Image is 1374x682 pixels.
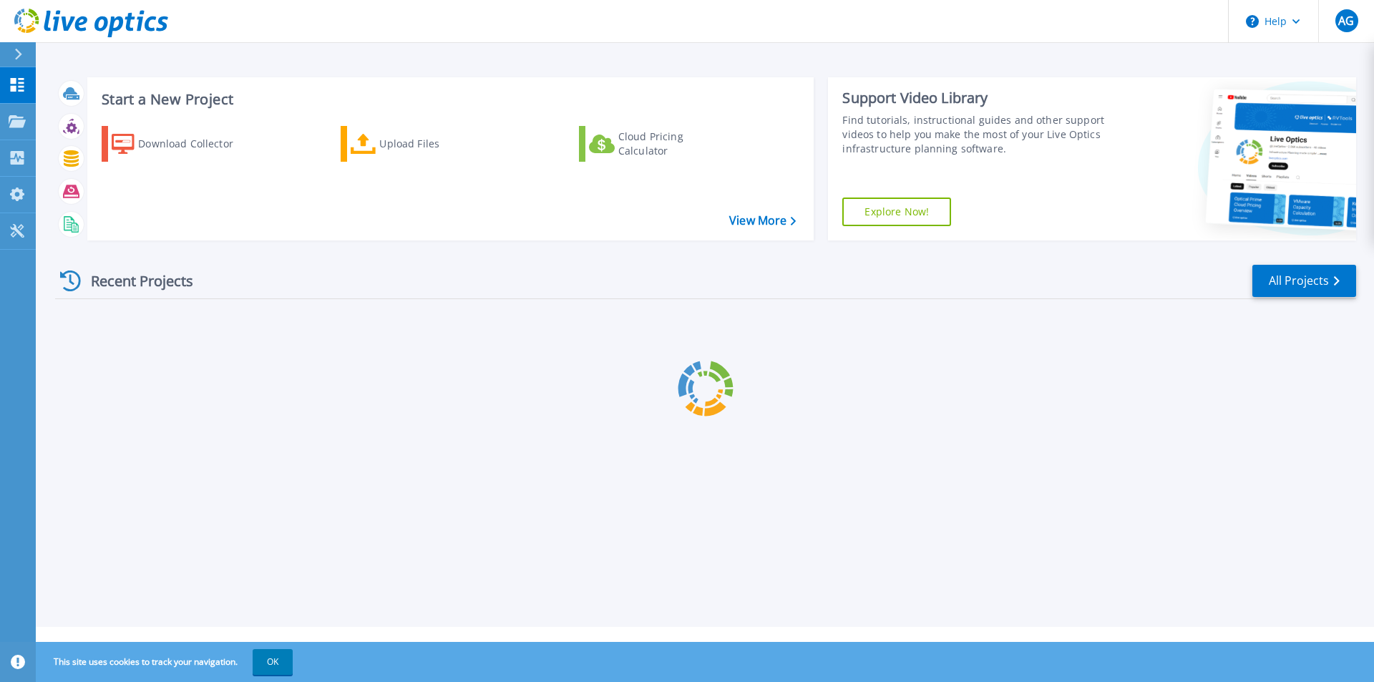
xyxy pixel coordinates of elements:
[729,214,796,228] a: View More
[1338,15,1354,26] span: AG
[39,649,293,675] span: This site uses cookies to track your navigation.
[842,89,1111,107] div: Support Video Library
[379,130,494,158] div: Upload Files
[618,130,733,158] div: Cloud Pricing Calculator
[138,130,253,158] div: Download Collector
[55,263,213,298] div: Recent Projects
[842,113,1111,156] div: Find tutorials, instructional guides and other support videos to help you make the most of your L...
[253,649,293,675] button: OK
[102,92,796,107] h3: Start a New Project
[102,126,261,162] a: Download Collector
[842,198,951,226] a: Explore Now!
[341,126,500,162] a: Upload Files
[1252,265,1356,297] a: All Projects
[579,126,739,162] a: Cloud Pricing Calculator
